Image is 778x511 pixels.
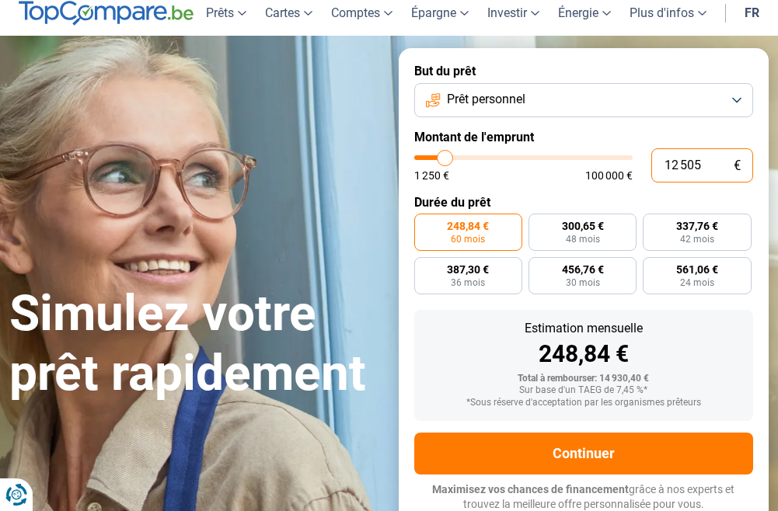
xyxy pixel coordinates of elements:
[9,284,380,404] h1: Simulez votre prêt rapidement
[414,130,754,144] label: Montant de l'emprunt
[451,278,485,287] span: 36 mois
[19,1,194,26] img: TopCompare
[414,433,754,474] button: Continuer
[427,374,741,384] div: Total à rembourser: 14 930,40 €
[414,195,754,210] label: Durée du prêt
[427,322,741,335] div: Estimation mensuelle
[432,483,629,495] span: Maximisez vos chances de financement
[427,385,741,396] div: Sur base d'un TAEG de 7,45 %*
[676,264,718,275] span: 561,06 €
[562,264,604,275] span: 456,76 €
[451,235,485,244] span: 60 mois
[562,221,604,231] span: 300,65 €
[566,235,600,244] span: 48 mois
[680,235,714,244] span: 42 mois
[427,398,741,408] div: *Sous réserve d'acceptation par les organismes prêteurs
[676,221,718,231] span: 337,76 €
[447,221,489,231] span: 248,84 €
[427,342,741,366] div: 248,84 €
[414,170,449,181] span: 1 250 €
[566,278,600,287] span: 30 mois
[585,170,633,181] span: 100 000 €
[734,159,741,172] span: €
[414,64,754,78] label: But du prêt
[414,83,754,117] button: Prêt personnel
[447,264,489,275] span: 387,30 €
[680,278,714,287] span: 24 mois
[447,91,525,108] span: Prêt personnel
